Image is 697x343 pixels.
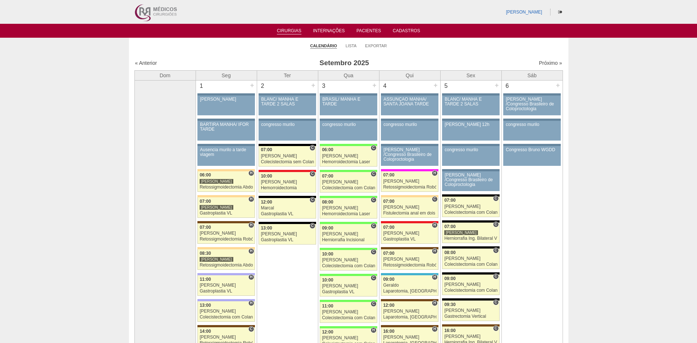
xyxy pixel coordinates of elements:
[555,81,561,90] div: +
[259,146,316,167] a: C 07:00 [PERSON_NAME] Colecistectomia sem Colangiografia VL
[371,301,376,307] span: Consultório
[444,230,478,235] div: [PERSON_NAME]
[248,196,254,202] span: Hospital
[261,147,272,152] span: 07:00
[381,121,438,141] a: congresso murilo
[381,273,438,275] div: Key: Neomater
[442,246,499,249] div: Key: Blanc
[200,211,253,216] div: Gastroplastia VL
[322,258,375,262] div: [PERSON_NAME]
[322,238,375,242] div: Herniorrafia Incisional
[248,326,254,332] span: Consultório
[383,97,436,107] div: ASSUNÇÃO MANHÃ/ SANTA JOANA TARDE
[381,221,438,223] div: Key: Assunção
[493,325,498,331] span: Consultório
[261,97,314,107] div: BLANC/ MANHÃ E TARDE 2 SALAS
[444,224,456,229] span: 07:00
[322,284,375,288] div: [PERSON_NAME]
[200,335,253,340] div: [PERSON_NAME]
[197,197,255,218] a: H 07:00 [PERSON_NAME] Gastroplastia VL
[322,154,375,159] div: [PERSON_NAME]
[200,277,211,282] span: 11:00
[383,329,394,334] span: 16:00
[197,171,255,192] a: H 06:00 [PERSON_NAME] Retossigmoidectomia Abdominal VL
[441,81,452,92] div: 5
[444,282,497,287] div: [PERSON_NAME]
[383,211,436,216] div: Fistulectomia anal em dois tempos
[356,28,381,36] a: Pacientes
[259,196,316,198] div: Key: Blanc
[322,232,375,236] div: [PERSON_NAME]
[322,180,375,184] div: [PERSON_NAME]
[506,122,558,127] div: congresso murilo
[322,251,333,257] span: 10:00
[445,173,497,187] div: [PERSON_NAME] /Congresso Brasileiro de Coloproctologia
[381,197,438,218] a: C 07:00 [PERSON_NAME] Fistulectomia anal em dois tempos
[309,197,315,203] span: Consultório
[383,283,436,288] div: Geraldo
[200,205,233,210] div: [PERSON_NAME]
[381,275,438,296] a: H 09:00 Geraldo Laparotomia, [GEOGRAPHIC_DATA], Drenagem, Bridas VL
[249,81,255,90] div: +
[248,248,254,254] span: Hospital
[442,324,499,327] div: Key: Santa Joana
[444,288,497,293] div: Colecistectomia com Colangiografia VL
[320,302,377,323] a: C 11:00 [PERSON_NAME] Colecistectomia com Colangiografia VL
[494,81,500,90] div: +
[259,96,316,115] a: BLANC/ MANHÃ E TARDE 2 SALAS
[503,96,560,115] a: [PERSON_NAME] /Congresso Brasileiro de Coloproctologia
[381,96,438,115] a: ASSUNÇÃO MANHÃ/ SANTA JOANA TARDE
[383,303,394,308] span: 12:00
[259,144,316,146] div: Key: Blanc
[197,325,255,327] div: Key: Santa Joana
[322,277,333,283] span: 10:00
[135,60,157,66] a: « Anterior
[197,299,255,301] div: Key: Christóvão da Gama
[320,300,377,302] div: Key: Brasil
[259,172,316,193] a: C 10:00 [PERSON_NAME] Hemorroidectomia
[432,170,437,176] span: Hospital
[383,251,394,256] span: 07:00
[442,197,499,217] a: C 07:00 [PERSON_NAME] Colecistectomia com Colangiografia VL
[320,222,377,224] div: Key: Brasil
[442,169,499,171] div: Key: Aviso
[322,264,375,268] div: Colecistectomia com Colangiografia VL
[379,81,391,92] div: 4
[259,222,316,224] div: Key: Blanc
[371,171,376,177] span: Consultório
[197,121,255,141] a: BARTIRA MANHÃ/ IFOR TARDE
[200,122,252,132] div: BARTIRA MANHÃ/ IFOR TARDE
[444,236,497,241] div: Herniorrafia Ing. Bilateral VL
[432,248,437,254] span: Hospital
[320,93,377,96] div: Key: Aviso
[445,97,497,107] div: BLANC/ MANHÃ E TARDE 2 SALAS
[320,121,377,141] a: congresso murilo
[200,237,253,242] div: Retossigmoidectomia Robótica
[322,310,375,314] div: [PERSON_NAME]
[442,96,499,115] a: BLANC/ MANHÃ E TARDE 2 SALAS
[320,224,377,245] a: C 09:00 [PERSON_NAME] Herniorrafia Incisional
[261,174,272,179] span: 10:00
[381,144,438,146] div: Key: Aviso
[432,222,437,228] span: Hospital
[322,316,375,320] div: Colecistectomia com Colangiografia VL
[371,81,378,90] div: +
[383,277,394,282] span: 09:00
[381,223,438,244] a: H 07:00 [PERSON_NAME] Gastroplastia VL
[442,249,499,269] a: C 08:00 [PERSON_NAME] Colecistectomia com Colangiografia VL
[197,144,255,146] div: Key: Aviso
[506,97,558,112] div: [PERSON_NAME] /Congresso Brasileiro de Coloproctologia
[381,119,438,121] div: Key: Aviso
[503,146,560,166] a: Congresso Bruno WGDD
[506,10,542,15] a: [PERSON_NAME]
[444,198,456,203] span: 07:00
[200,329,211,334] span: 14:00
[320,276,377,297] a: C 10:00 [PERSON_NAME] Gastroplastia VL
[432,274,437,280] span: Hospital
[383,185,436,190] div: Retossigmoidectomia Robótica
[383,225,394,230] span: 07:00
[200,199,211,204] span: 07:00
[383,199,394,204] span: 07:00
[248,222,254,228] span: Hospital
[320,198,377,219] a: C 08:00 [PERSON_NAME] Hemorroidectomia Laser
